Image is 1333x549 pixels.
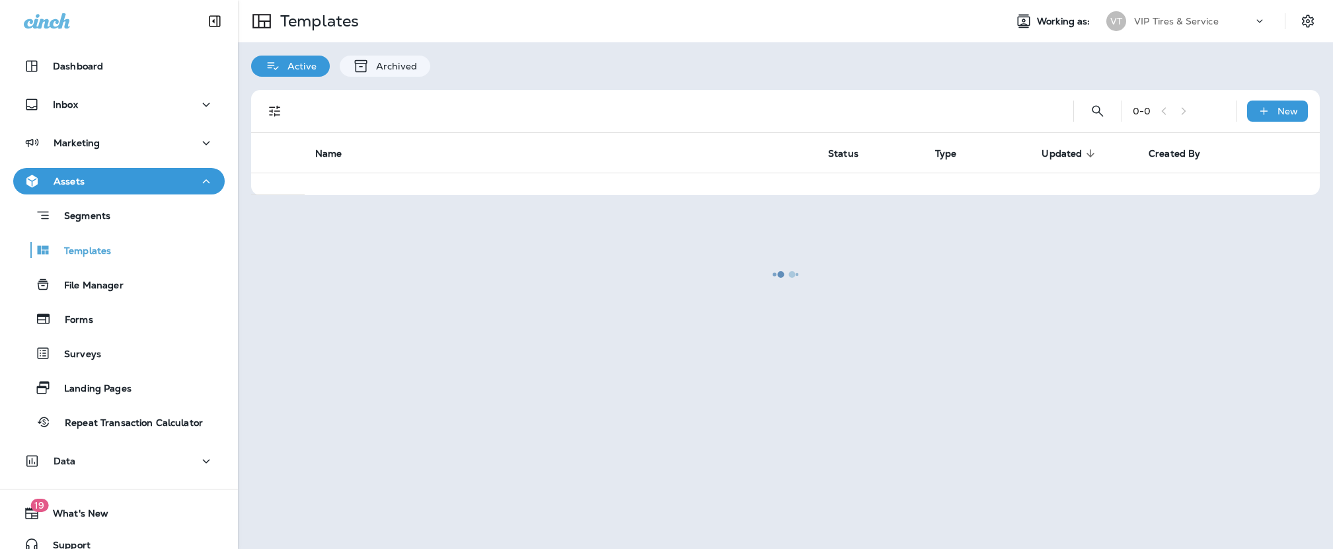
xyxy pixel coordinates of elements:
[13,201,225,230] button: Segments
[13,448,225,474] button: Data
[13,53,225,79] button: Dashboard
[51,245,111,258] p: Templates
[52,314,93,327] p: Forms
[40,508,108,524] span: What's New
[53,61,103,71] p: Dashboard
[54,456,76,466] p: Data
[54,176,85,187] p: Assets
[13,305,225,333] button: Forms
[30,499,48,512] span: 19
[1277,106,1298,116] p: New
[51,280,124,292] p: File Manager
[52,417,203,430] p: Repeat Transaction Calculator
[51,210,110,224] p: Segments
[54,138,100,148] p: Marketing
[13,91,225,118] button: Inbox
[13,130,225,156] button: Marketing
[13,236,225,264] button: Templates
[13,500,225,527] button: 19What's New
[13,339,225,367] button: Surveys
[51,383,132,396] p: Landing Pages
[196,8,233,34] button: Collapse Sidebar
[13,271,225,298] button: File Manager
[13,408,225,436] button: Repeat Transaction Calculator
[53,99,78,110] p: Inbox
[51,349,101,361] p: Surveys
[13,168,225,194] button: Assets
[13,374,225,401] button: Landing Pages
